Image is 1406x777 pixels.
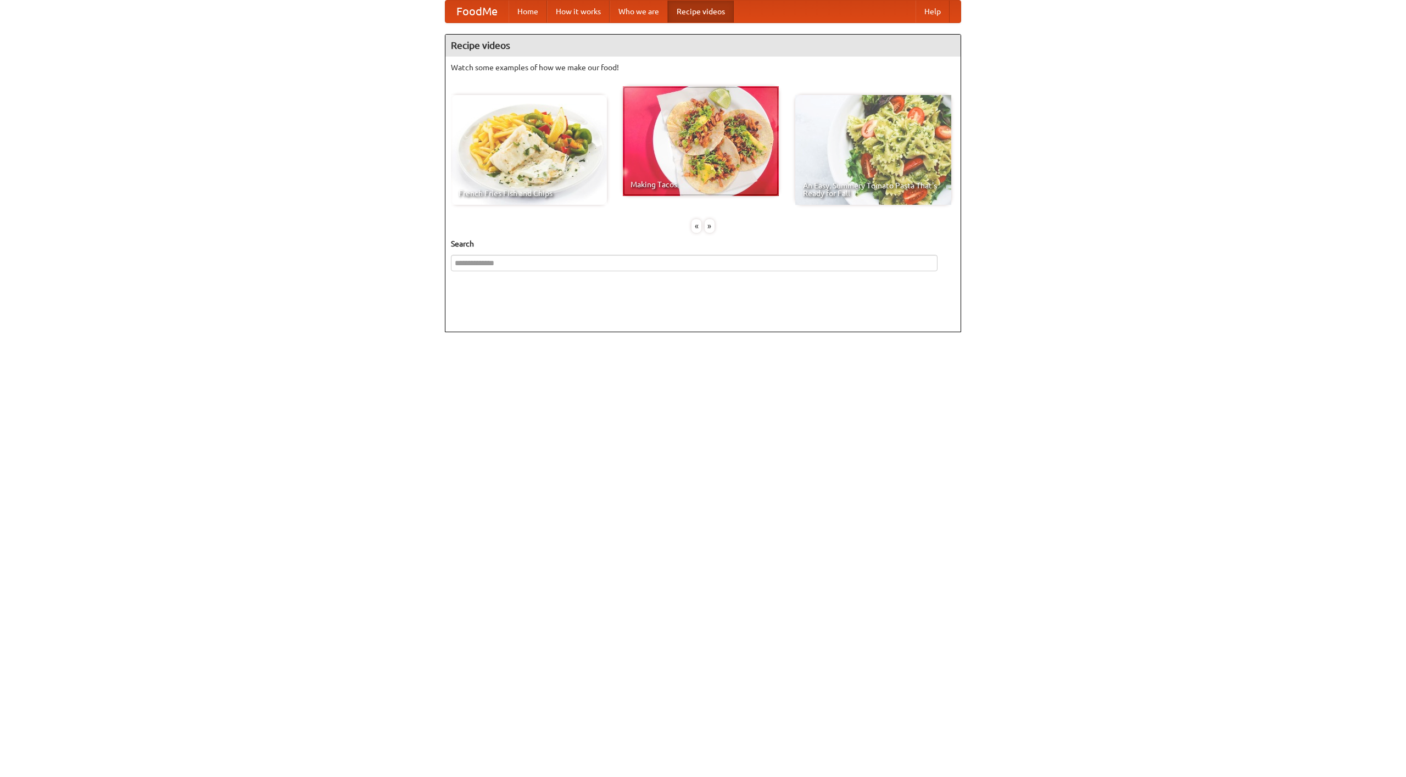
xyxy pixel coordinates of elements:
[451,95,607,205] a: French Fries Fish and Chips
[795,95,951,205] a: An Easy, Summery Tomato Pasta That's Ready for Fall
[916,1,950,23] a: Help
[668,1,734,23] a: Recipe videos
[803,182,944,197] span: An Easy, Summery Tomato Pasta That's Ready for Fall
[705,219,715,233] div: »
[459,189,599,197] span: French Fries Fish and Chips
[509,1,547,23] a: Home
[691,219,701,233] div: «
[445,35,961,57] h4: Recipe videos
[451,238,955,249] h5: Search
[451,62,955,73] p: Watch some examples of how we make our food!
[623,86,779,196] a: Making Tacos
[631,181,771,188] span: Making Tacos
[445,1,509,23] a: FoodMe
[610,1,668,23] a: Who we are
[547,1,610,23] a: How it works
